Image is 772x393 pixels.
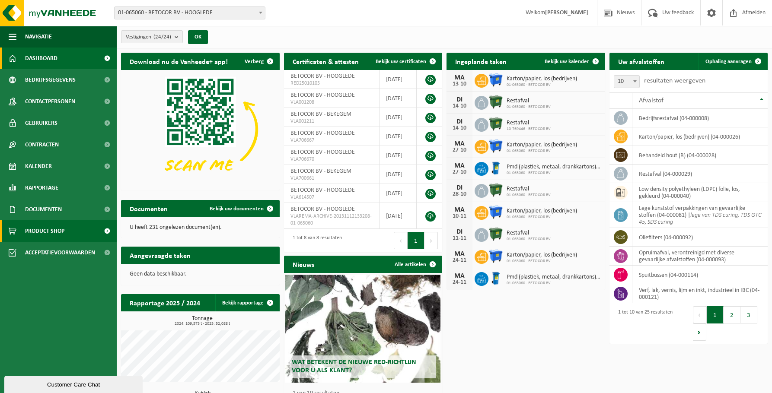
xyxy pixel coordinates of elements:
[451,250,468,257] div: MA
[121,247,199,263] h2: Aangevraagde taken
[388,256,441,273] a: Alle artikelen
[126,31,171,44] span: Vestigingen
[451,81,468,87] div: 13-10
[130,271,271,277] p: Geen data beschikbaar.
[488,205,503,219] img: WB-1100-HPE-BE-01
[507,230,551,237] span: Restafval
[545,10,588,16] strong: [PERSON_NAME]
[290,206,355,212] span: BETOCOR BV - HOOGLEDE
[699,53,767,70] a: Ophaling aanvragen
[121,30,183,43] button: Vestigingen(24/24)
[451,235,468,241] div: 11-11
[394,232,408,249] button: Previous
[153,34,171,40] count: (24/24)
[290,92,355,98] span: BETOCOR BV - HOOGLEDE
[507,252,577,259] span: Karton/papier, los (bedrijven)
[290,194,373,201] span: VLA614507
[380,127,417,146] td: [DATE]
[4,374,144,393] iframe: chat widget
[25,199,62,220] span: Documenten
[614,76,639,88] span: 10
[507,186,551,193] span: Restafval
[424,232,438,249] button: Next
[25,91,75,112] span: Contactpersonen
[284,256,323,273] h2: Nieuws
[121,294,209,311] h2: Rapportage 2025 / 2024
[488,183,503,197] img: WB-1100-HPE-GN-01
[632,284,768,303] td: verf, lak, vernis, lijm en inkt, industrieel in IBC (04-000121)
[451,162,468,169] div: MA
[507,82,577,88] span: 01-065060 - BETOCOR BV
[451,257,468,263] div: 24-11
[25,220,64,242] span: Product Shop
[507,208,577,215] span: Karton/papier, los (bedrijven)
[507,105,551,110] span: 01-065060 - BETOCOR BV
[451,279,468,285] div: 24-11
[614,75,640,88] span: 10
[507,76,577,82] span: Karton/papier, los (bedrijven)
[451,96,468,103] div: DI
[292,359,416,374] span: Wat betekent de nieuwe RED-richtlijn voor u als klant?
[447,53,515,70] h2: Ingeplande taken
[210,206,264,212] span: Bekijk uw documenten
[451,147,468,153] div: 27-10
[507,237,551,242] span: 01-065060 - BETOCOR BV
[121,53,236,70] h2: Download nu de Vanheede+ app!
[290,73,355,79] span: BETOCOR BV - HOOGLEDE
[380,70,417,89] td: [DATE]
[215,294,279,311] a: Bekijk rapportage
[451,213,468,219] div: 10-11
[632,109,768,127] td: bedrijfsrestafval (04-000008)
[507,120,551,127] span: Restafval
[639,97,664,104] span: Afvalstof
[290,130,355,136] span: BETOCOR BV - HOOGLEDE
[451,118,468,125] div: DI
[488,271,503,285] img: WB-0240-HPE-BE-01
[538,53,604,70] a: Bekijk uw kalender
[507,127,551,132] span: 10-769446 - BETOCOR BV
[121,200,176,217] h2: Documenten
[507,98,551,105] span: Restafval
[507,171,601,176] span: 01-065060 - BETOCOR BV
[507,142,577,149] span: Karton/papier, los (bedrijven)
[488,161,503,175] img: WB-0240-HPE-BE-01
[130,225,271,231] p: U heeft 231 ongelezen document(en).
[380,89,417,108] td: [DATE]
[288,231,342,250] div: 1 tot 8 van 8 resultaten
[290,111,351,117] span: BETOCOR BV - BEKEGEM
[290,80,373,87] span: RED25010105
[290,213,373,227] span: VLAREMA-ARCHIVE-20131112133208-01-065060
[632,266,768,284] td: spuitbussen (04-000114)
[632,202,768,228] td: lege kunststof verpakkingen van gevaarlijke stoffen (04-000081) |
[632,146,768,165] td: behandeld hout (B) (04-000028)
[707,306,724,323] button: 1
[284,53,367,70] h2: Certificaten & attesten
[290,156,373,163] span: VLA706670
[25,26,52,48] span: Navigatie
[705,59,752,64] span: Ophaling aanvragen
[380,108,417,127] td: [DATE]
[285,275,440,383] a: Wat betekent de nieuwe RED-richtlijn voor u als klant?
[25,177,58,199] span: Rapportage
[451,125,468,131] div: 14-10
[507,281,601,286] span: 01-065060 - BETOCOR BV
[25,69,76,91] span: Bedrijfsgegevens
[380,165,417,184] td: [DATE]
[488,139,503,153] img: WB-1100-HPE-BE-01
[632,165,768,183] td: restafval (04-000029)
[290,118,373,125] span: VLA001211
[639,212,761,225] i: lege van TDS curing, TDS GTC 45, SDS curing
[115,7,265,19] span: 01-065060 - BETOCOR BV - HOOGLEDE
[376,59,426,64] span: Bekijk uw certificaten
[488,117,503,131] img: WB-1100-HPE-GN-01
[632,228,768,247] td: oliefilters (04-000092)
[451,206,468,213] div: MA
[380,203,417,229] td: [DATE]
[507,259,577,264] span: 01-065060 - BETOCOR BV
[545,59,589,64] span: Bekijk uw kalender
[203,200,279,217] a: Bekijk uw documenten
[25,112,57,134] span: Gebruikers
[238,53,279,70] button: Verberg
[632,247,768,266] td: opruimafval, verontreinigd met diverse gevaarlijke afvalstoffen (04-000093)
